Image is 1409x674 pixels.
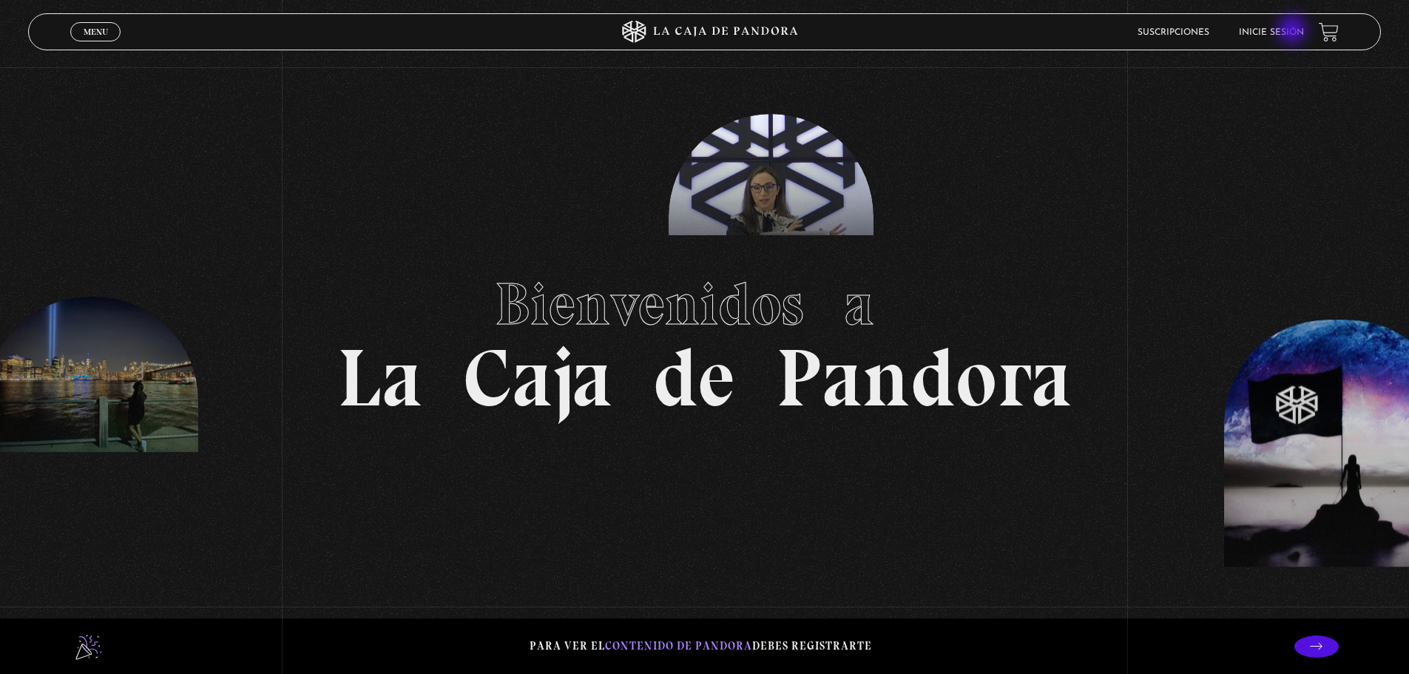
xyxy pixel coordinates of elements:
[84,27,108,36] span: Menu
[495,269,915,340] span: Bienvenidos a
[1138,28,1209,37] a: Suscripciones
[78,40,113,50] span: Cerrar
[530,636,872,656] p: Para ver el debes registrarte
[337,256,1072,419] h1: La Caja de Pandora
[605,639,752,653] span: contenido de Pandora
[1239,28,1304,37] a: Inicie sesión
[1319,22,1339,42] a: View your shopping cart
